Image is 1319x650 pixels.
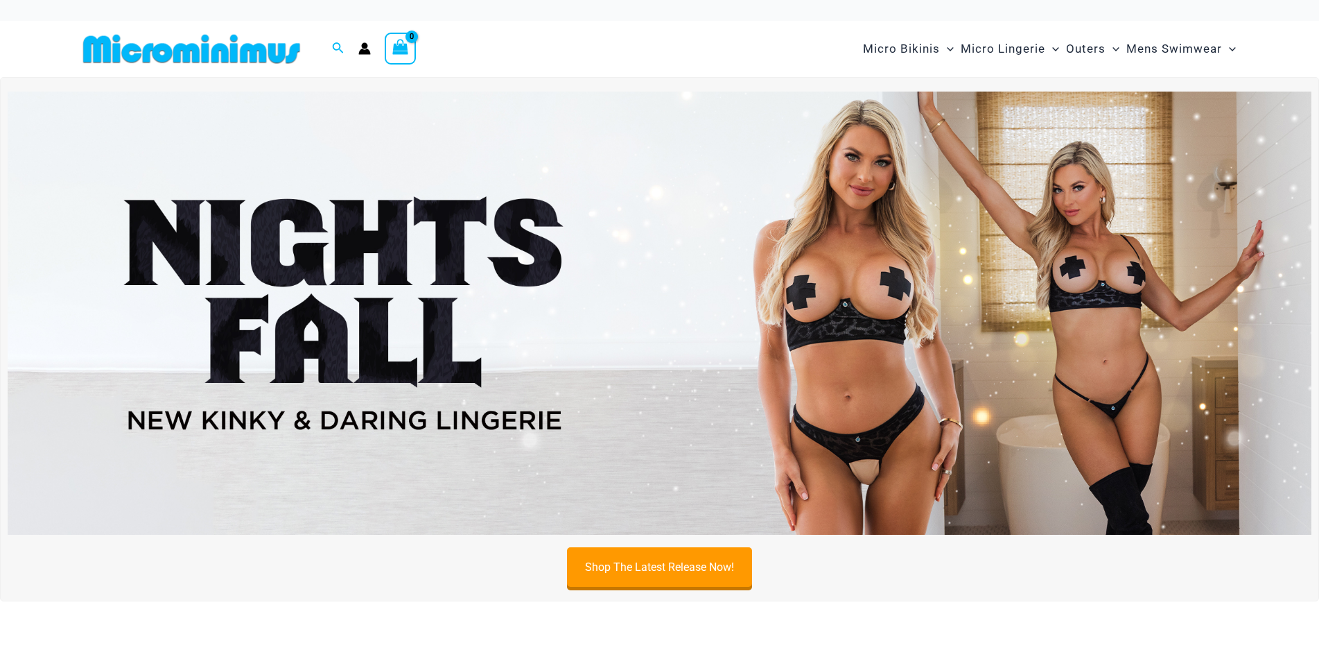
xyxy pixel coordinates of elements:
[1045,31,1059,67] span: Menu Toggle
[863,31,940,67] span: Micro Bikinis
[332,40,344,58] a: Search icon link
[857,26,1242,72] nav: Site Navigation
[1066,31,1106,67] span: Outers
[1063,28,1123,70] a: OutersMenu ToggleMenu Toggle
[358,42,371,55] a: Account icon link
[567,547,752,587] a: Shop The Latest Release Now!
[78,33,306,65] img: MM SHOP LOGO FLAT
[961,31,1045,67] span: Micro Lingerie
[940,31,954,67] span: Menu Toggle
[1126,31,1222,67] span: Mens Swimwear
[859,28,957,70] a: Micro BikinisMenu ToggleMenu Toggle
[1123,28,1239,70] a: Mens SwimwearMenu ToggleMenu Toggle
[385,33,417,65] a: View Shopping Cart, empty
[1222,31,1236,67] span: Menu Toggle
[1106,31,1119,67] span: Menu Toggle
[957,28,1063,70] a: Micro LingerieMenu ToggleMenu Toggle
[8,92,1311,535] img: Night's Fall Silver Leopard Pack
